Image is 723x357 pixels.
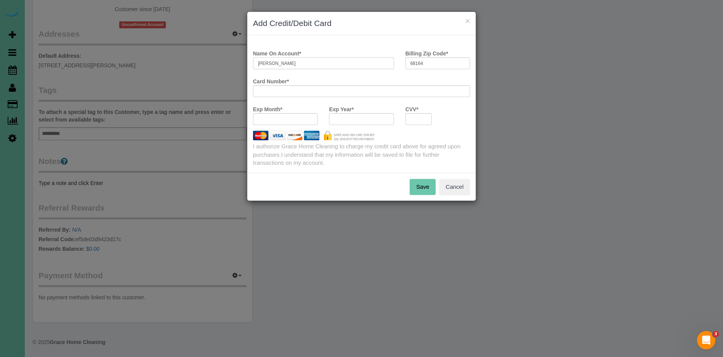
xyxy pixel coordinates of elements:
[410,179,436,195] button: Save
[329,103,353,113] label: Exp Year
[253,18,470,29] h3: Add Credit/Debit Card
[247,142,476,167] div: I authorize Grace Home Cleaning to charge my credit card above for agreed upon purchases.
[405,103,418,113] label: CVV
[713,331,719,337] span: 3
[465,17,470,25] button: ×
[253,151,439,166] span: I understand that my information will be saved to file for further transactions on my account.
[439,179,470,195] button: Cancel
[697,331,715,349] iframe: Intercom live chat
[405,47,448,57] label: Billing Zip Code
[253,103,282,113] label: Exp Month
[253,75,289,85] label: Card Number
[247,131,381,140] img: credit cards
[253,47,301,57] label: Name On Account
